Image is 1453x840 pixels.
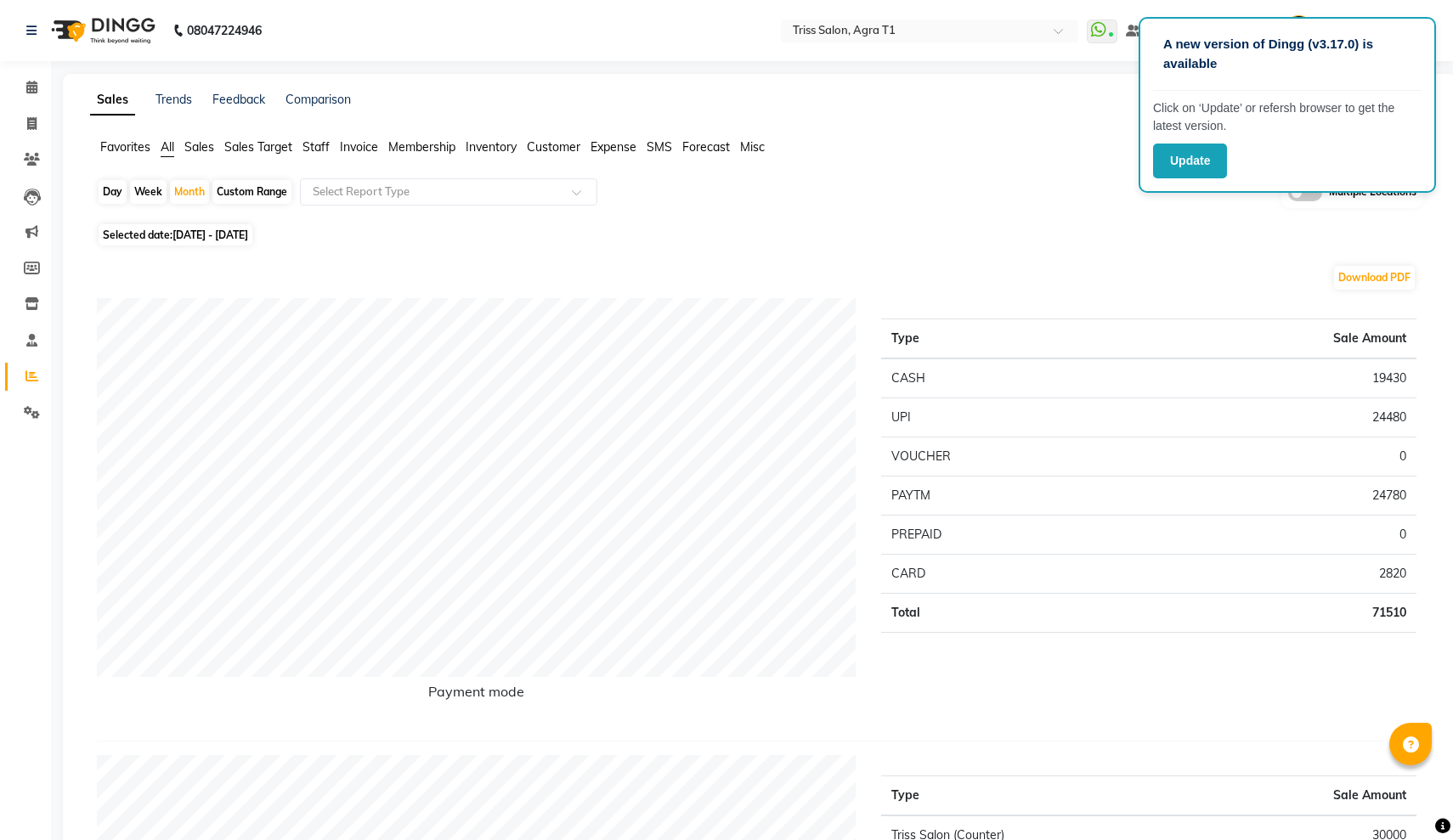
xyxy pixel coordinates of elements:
[99,180,127,204] div: Day
[1163,35,1411,73] p: A new version of Dingg (v3.17.0) is available
[161,139,174,155] span: All
[90,85,135,116] a: Sales
[647,139,672,155] span: SMS
[881,515,1128,554] td: PREPAID
[155,92,192,107] a: Trends
[302,139,330,155] span: Staff
[1128,554,1416,593] td: 2820
[1334,266,1415,290] button: Download PDF
[224,139,292,155] span: Sales Target
[212,180,291,204] div: Custom Range
[1153,144,1227,178] button: Update
[682,139,730,155] span: Forecast
[1329,184,1416,201] span: Multiple Locations
[100,139,150,155] span: Favorites
[170,180,209,204] div: Month
[1128,593,1416,632] td: 71510
[527,139,580,155] span: Customer
[881,358,1128,398] td: CASH
[740,139,765,155] span: Misc
[1153,99,1422,135] p: Click on ‘Update’ or refersh browser to get the latest version.
[881,397,1128,437] td: UPI
[881,775,1196,815] th: Type
[1128,319,1416,358] th: Sale Amount
[881,593,1128,632] td: Total
[340,139,378,155] span: Invoice
[1128,515,1416,554] td: 0
[1128,476,1416,515] td: 24780
[1284,15,1314,45] img: Rohit Maheshwari
[99,224,252,245] span: Selected date:
[1128,358,1416,398] td: 19430
[881,319,1128,358] th: Type
[466,139,517,155] span: Inventory
[212,92,265,107] a: Feedback
[97,684,856,707] h6: Payment mode
[1128,397,1416,437] td: 24480
[172,228,248,241] span: [DATE] - [DATE]
[1128,437,1416,476] td: 0
[388,139,455,155] span: Membership
[43,7,160,54] img: logo
[881,554,1128,593] td: CARD
[184,139,214,155] span: Sales
[881,476,1128,515] td: PAYTM
[591,139,636,155] span: Expense
[881,437,1128,476] td: VOUCHER
[1196,775,1416,815] th: Sale Amount
[286,92,351,107] a: Comparison
[130,180,167,204] div: Week
[187,7,262,54] b: 08047224946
